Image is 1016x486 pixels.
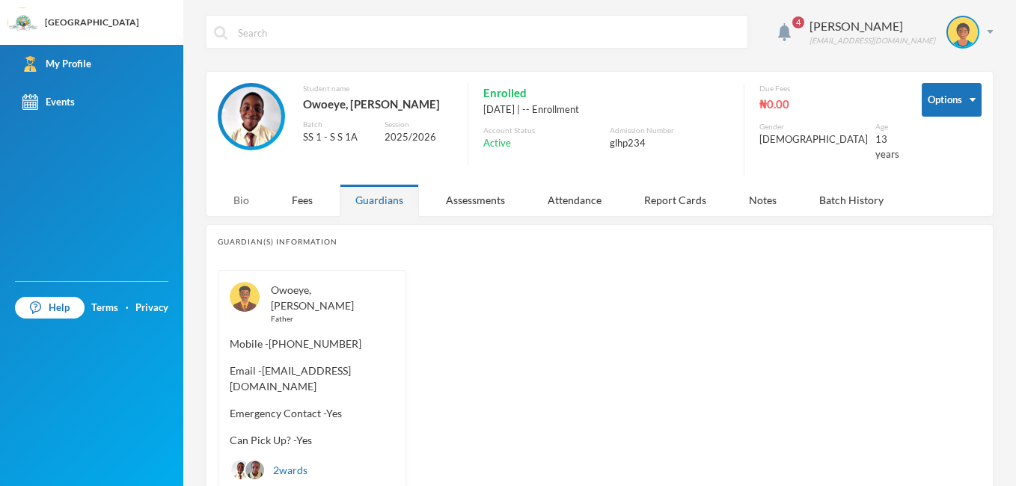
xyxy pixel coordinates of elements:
div: My Profile [22,56,91,72]
img: STUDENT [221,87,281,147]
div: Events [22,94,75,110]
div: Fees [276,184,328,216]
span: Active [483,136,511,151]
img: logo [8,8,38,38]
img: GUARDIAN [230,282,260,312]
div: Guardians [340,184,419,216]
div: 2025/2026 [385,130,453,145]
div: Batch [303,119,374,130]
div: Student name [303,83,453,94]
img: STUDENT [245,461,264,479]
div: Owoeye, [PERSON_NAME] [303,94,453,114]
div: 13 years [875,132,899,162]
div: [DEMOGRAPHIC_DATA] [759,132,868,147]
div: 2 wards [230,459,307,481]
span: Enrolled [483,83,527,102]
button: Options [922,83,982,117]
div: Admission Number [610,125,729,136]
div: Owoeye, [PERSON_NAME] [271,282,394,324]
div: Attendance [532,184,617,216]
div: glhp234 [610,136,729,151]
div: [PERSON_NAME] [810,17,935,35]
img: search [214,26,227,40]
a: Help [15,297,85,319]
div: [GEOGRAPHIC_DATA] [45,16,139,29]
a: Privacy [135,301,168,316]
div: [EMAIL_ADDRESS][DOMAIN_NAME] [810,35,935,46]
div: Father [271,313,394,324]
div: Age [875,121,899,132]
span: Email - [EMAIL_ADDRESS][DOMAIN_NAME] [230,363,394,394]
div: Session [385,119,453,130]
div: Assessments [430,184,521,216]
div: [DATE] | -- Enrollment [483,102,729,117]
div: SS 1 - S S 1A [303,130,374,145]
span: Mobile - [PHONE_NUMBER] [230,336,394,351]
div: Account Status [483,125,602,136]
a: Terms [91,301,118,316]
input: Search [236,16,740,49]
div: Guardian(s) Information [218,236,982,247]
div: Report Cards [628,184,722,216]
img: STUDENT [231,461,250,479]
span: Can Pick Up? - Yes [230,432,394,448]
div: · [126,301,129,316]
div: Notes [733,184,792,216]
img: STUDENT [948,17,978,47]
div: Bio [218,184,265,216]
div: Due Fees [759,83,899,94]
span: 4 [792,16,804,28]
span: Emergency Contact - Yes [230,405,394,421]
div: Gender [759,121,868,132]
div: Batch History [804,184,899,216]
div: ₦0.00 [759,94,899,114]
